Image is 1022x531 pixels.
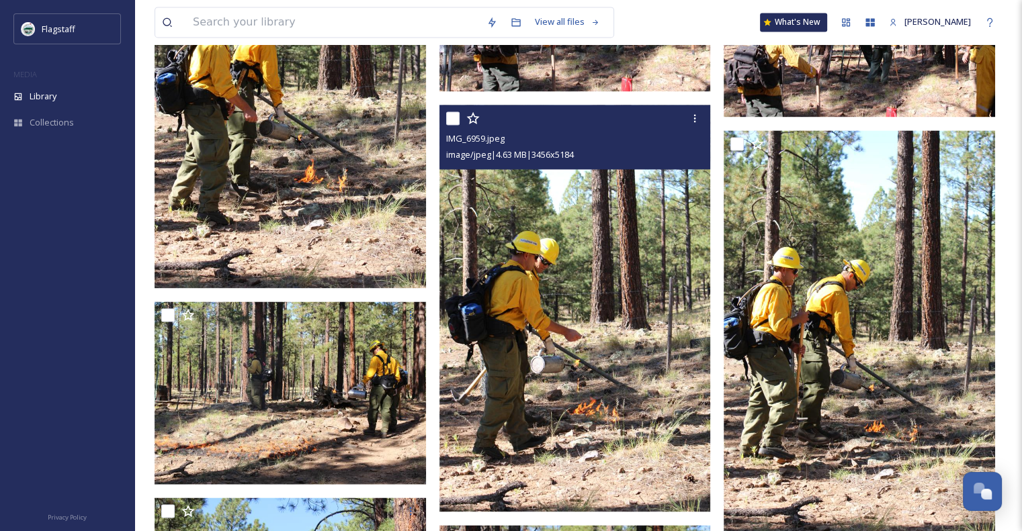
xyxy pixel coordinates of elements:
a: View all files [528,9,607,35]
img: IMG_6988.jpeg [155,301,429,485]
span: image/jpeg | 4.63 MB | 3456 x 5184 [446,148,574,160]
img: images%20%282%29.jpeg [22,22,35,36]
span: [PERSON_NAME] [904,15,971,28]
span: Privacy Policy [48,513,87,522]
a: Privacy Policy [48,508,87,524]
button: Open Chat [963,472,1002,511]
a: [PERSON_NAME] [882,9,978,35]
span: IMG_6959.jpeg [446,132,505,144]
span: Flagstaff [42,23,75,35]
span: Library [30,90,56,103]
img: IMG_6959.jpeg [439,105,711,512]
a: What's New [760,13,827,32]
span: Collections [30,116,74,129]
input: Search your library [186,7,480,37]
span: MEDIA [13,69,37,79]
